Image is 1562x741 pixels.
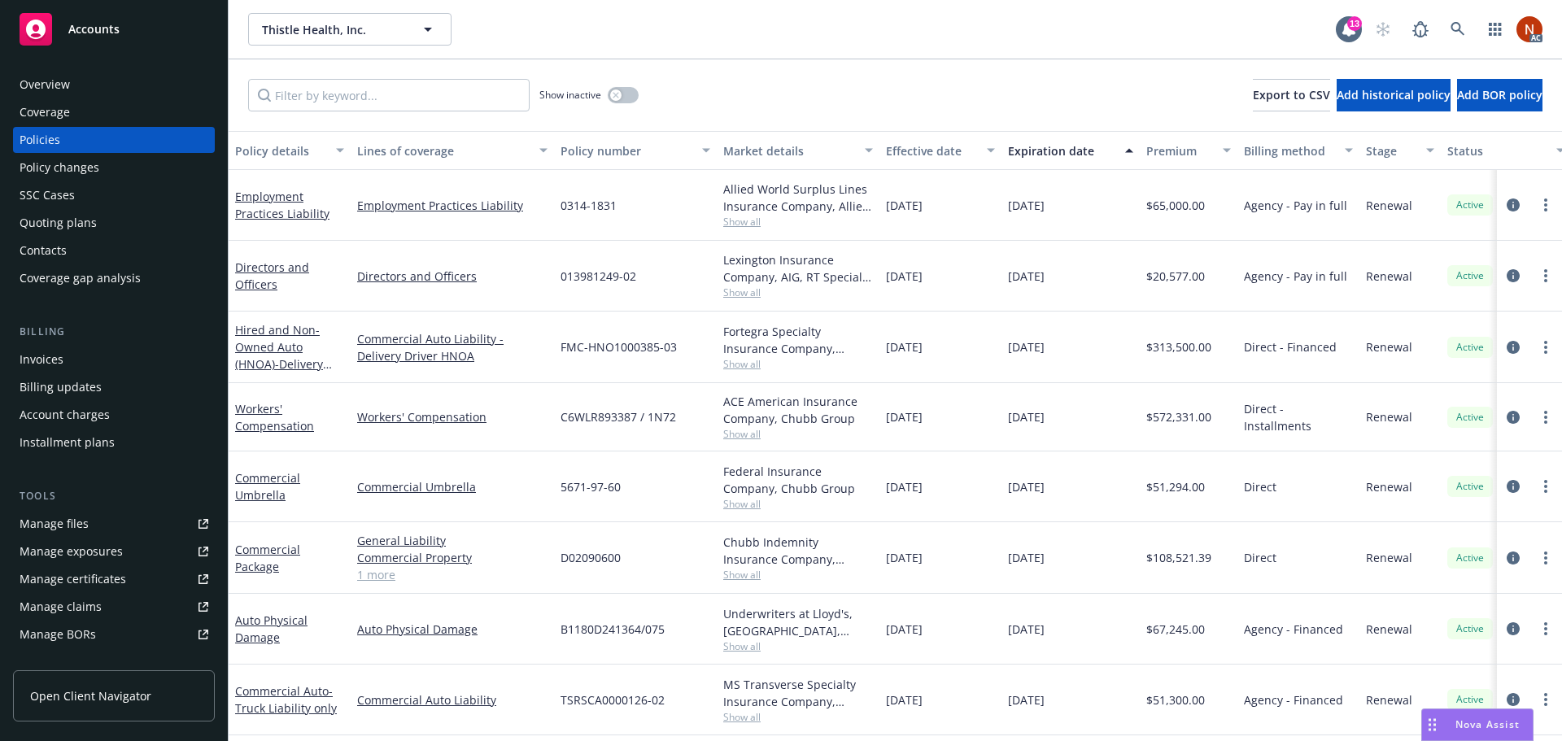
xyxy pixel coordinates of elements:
[1366,478,1412,495] span: Renewal
[229,131,351,170] button: Policy details
[351,131,554,170] button: Lines of coverage
[1008,197,1045,214] span: [DATE]
[1367,13,1399,46] a: Start snowing
[723,534,873,568] div: Chubb Indemnity Insurance Company, Chubb Group
[235,322,323,389] a: Hired and Non-Owned Auto (HNOA)
[1454,268,1486,283] span: Active
[13,99,215,125] a: Coverage
[1454,551,1486,565] span: Active
[13,566,215,592] a: Manage certificates
[30,687,151,704] span: Open Client Navigator
[1479,13,1512,46] a: Switch app
[1455,717,1520,731] span: Nova Assist
[357,691,548,708] a: Commercial Auto Liability
[20,210,97,236] div: Quoting plans
[1366,338,1412,355] span: Renewal
[1536,195,1555,215] a: more
[1244,478,1276,495] span: Direct
[1447,142,1547,159] div: Status
[1253,87,1330,102] span: Export to CSV
[20,347,63,373] div: Invoices
[886,621,923,638] span: [DATE]
[13,347,215,373] a: Invoices
[235,259,309,292] a: Directors and Officers
[13,324,215,340] div: Billing
[20,238,67,264] div: Contacts
[1516,16,1542,42] img: photo
[1359,131,1441,170] button: Stage
[1146,408,1211,425] span: $572,331.00
[723,323,873,357] div: Fortegra Specialty Insurance Company, Fortegra Specialty Insurance Company, RT Specialty Insuranc...
[1337,87,1451,102] span: Add historical policy
[235,142,326,159] div: Policy details
[1457,79,1542,111] button: Add BOR policy
[1442,13,1474,46] a: Search
[235,189,329,221] a: Employment Practices Liability
[235,470,300,503] a: Commercial Umbrella
[20,649,143,675] div: Summary of insurance
[886,197,923,214] span: [DATE]
[248,79,530,111] input: Filter by keyword...
[561,478,621,495] span: 5671-97-60
[1503,408,1523,427] a: circleInformation
[1146,691,1205,708] span: $51,300.00
[13,511,215,537] a: Manage files
[235,356,332,389] span: - Delivery Driver HNOA
[1536,477,1555,496] a: more
[723,181,873,215] div: Allied World Surplus Lines Insurance Company, Allied World Assurance Company (AWAC), RT Specialty...
[1421,708,1534,741] button: Nova Assist
[561,549,621,566] span: D02090600
[1536,338,1555,357] a: more
[13,72,215,98] a: Overview
[235,683,337,716] a: Commercial Auto
[13,265,215,291] a: Coverage gap analysis
[357,566,548,583] a: 1 more
[1454,410,1486,425] span: Active
[1146,197,1205,214] span: $65,000.00
[13,7,215,52] a: Accounts
[13,182,215,208] a: SSC Cases
[20,511,89,537] div: Manage files
[357,478,548,495] a: Commercial Umbrella
[723,463,873,497] div: Federal Insurance Company, Chubb Group
[1457,87,1542,102] span: Add BOR policy
[723,393,873,427] div: ACE American Insurance Company, Chubb Group
[723,357,873,371] span: Show all
[1366,268,1412,285] span: Renewal
[20,99,70,125] div: Coverage
[1404,13,1437,46] a: Report a Bug
[13,649,215,675] a: Summary of insurance
[1244,400,1353,434] span: Direct - Installments
[1366,142,1416,159] div: Stage
[886,478,923,495] span: [DATE]
[235,542,300,574] a: Commercial Package
[723,427,873,441] span: Show all
[1244,338,1337,355] span: Direct - Financed
[723,639,873,653] span: Show all
[1008,408,1045,425] span: [DATE]
[561,142,692,159] div: Policy number
[20,566,126,592] div: Manage certificates
[357,330,548,364] a: Commercial Auto Liability - Delivery Driver HNOA
[1503,619,1523,639] a: circleInformation
[13,621,215,647] a: Manage BORs
[1146,142,1213,159] div: Premium
[1146,478,1205,495] span: $51,294.00
[20,155,99,181] div: Policy changes
[20,72,70,98] div: Overview
[1536,266,1555,286] a: more
[723,568,873,582] span: Show all
[1347,16,1362,31] div: 13
[1366,549,1412,566] span: Renewal
[1244,621,1343,638] span: Agency - Financed
[1146,338,1211,355] span: $313,500.00
[1008,338,1045,355] span: [DATE]
[1503,690,1523,709] a: circleInformation
[357,621,548,638] a: Auto Physical Damage
[357,549,548,566] a: Commercial Property
[13,538,215,564] a: Manage exposures
[1536,548,1555,568] a: more
[1503,338,1523,357] a: circleInformation
[1366,691,1412,708] span: Renewal
[723,142,855,159] div: Market details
